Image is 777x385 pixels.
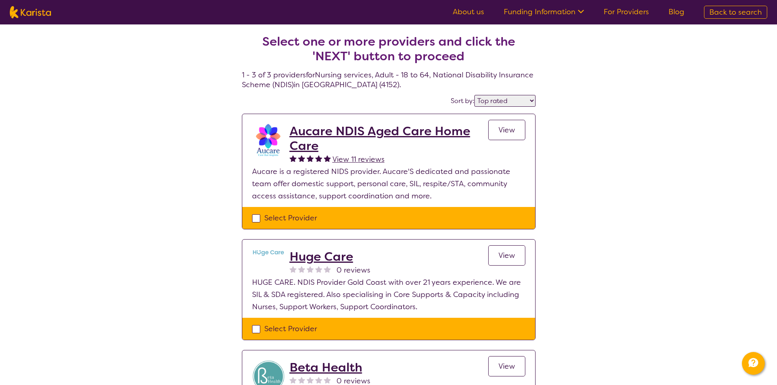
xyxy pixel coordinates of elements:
[10,6,51,18] img: Karista logo
[498,361,515,371] span: View
[488,356,525,376] a: View
[742,352,765,375] button: Channel Menu
[332,153,385,165] a: View 11 reviews
[252,249,285,256] img: qpdtjuftwexlinsi40qf.png
[315,376,322,383] img: nonereviewstar
[498,251,515,260] span: View
[498,125,515,135] span: View
[298,155,305,162] img: fullstar
[290,360,370,375] a: Beta Health
[298,266,305,273] img: nonereviewstar
[290,266,297,273] img: nonereviewstar
[242,15,536,90] h4: 1 - 3 of 3 providers for Nursing services , Adult - 18 to 64 , National Disability Insurance Sche...
[252,124,285,156] img: pxtnkcyzh0s3chkr6hsj.png
[290,249,370,264] a: Huge Care
[604,7,649,17] a: For Providers
[290,155,297,162] img: fullstar
[709,7,762,17] span: Back to search
[252,34,526,64] h2: Select one or more providers and click the 'NEXT' button to proceed
[324,376,331,383] img: nonereviewstar
[252,276,525,313] p: HUGE CARE. NDIS Provider Gold Coast with over 21 years experience. We are SIL & SDA registered. A...
[315,155,322,162] img: fullstar
[488,120,525,140] a: View
[307,155,314,162] img: fullstar
[307,376,314,383] img: nonereviewstar
[451,97,474,105] label: Sort by:
[315,266,322,273] img: nonereviewstar
[669,7,684,17] a: Blog
[488,245,525,266] a: View
[332,154,385,164] span: View 11 reviews
[307,266,314,273] img: nonereviewstar
[324,266,331,273] img: nonereviewstar
[336,264,370,276] span: 0 reviews
[324,155,331,162] img: fullstar
[504,7,584,17] a: Funding Information
[453,7,484,17] a: About us
[704,6,767,19] a: Back to search
[252,165,525,202] p: Aucare is a registered NIDS provider. Aucare'S dedicated and passionate team offer domestic suppo...
[290,376,297,383] img: nonereviewstar
[298,376,305,383] img: nonereviewstar
[290,124,488,153] a: Aucare NDIS Aged Care Home Care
